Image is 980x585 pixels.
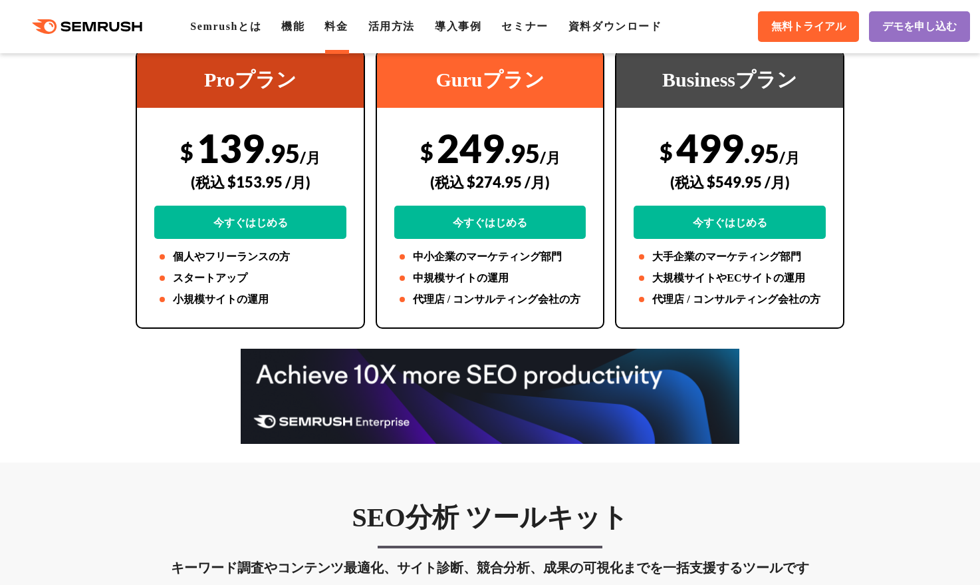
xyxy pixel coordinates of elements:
[616,51,843,108] div: Businessプラン
[265,138,300,168] span: .95
[300,148,320,166] span: /月
[771,20,846,34] span: 無料トライアル
[394,270,586,286] li: 中規模サイトの運用
[634,270,826,286] li: 大規模サイトやECサイトの運用
[324,21,348,32] a: 料金
[180,138,193,165] span: $
[568,21,662,32] a: 資料ダウンロード
[394,158,586,206] div: (税込 $274.95 /月)
[154,249,346,265] li: 個人やフリーランスの方
[505,138,540,168] span: .95
[394,292,586,307] li: 代理店 / コンサルティング会社の方
[368,21,415,32] a: 活用方法
[281,21,305,32] a: 機能
[779,148,800,166] span: /月
[634,292,826,307] li: 代理店 / コンサルティング会社の方
[634,158,826,206] div: (税込 $549.95 /月)
[154,158,346,206] div: (税込 $153.95 /月)
[501,21,548,32] a: セミナー
[190,21,261,32] a: Semrushとは
[136,501,844,534] h3: SEO分析 ツールキット
[435,21,481,32] a: 導入事例
[154,124,346,239] div: 139
[137,51,364,108] div: Proプラン
[394,206,586,239] a: 今すぐはじめる
[377,51,604,108] div: Guruプラン
[634,124,826,239] div: 499
[154,206,346,239] a: 今すぐはじめる
[154,270,346,286] li: スタートアップ
[540,148,560,166] span: /月
[869,11,970,42] a: デモを申し込む
[660,138,673,165] span: $
[420,138,433,165] span: $
[394,249,586,265] li: 中小企業のマーケティング部門
[394,124,586,239] div: 249
[136,557,844,578] div: キーワード調査やコンテンツ最適化、サイト診断、競合分析、成果の可視化までを一括支援するツールです
[758,11,859,42] a: 無料トライアル
[634,206,826,239] a: 今すぐはじめる
[882,20,957,34] span: デモを申し込む
[744,138,779,168] span: .95
[154,292,346,307] li: 小規模サイトの運用
[634,249,826,265] li: 大手企業のマーケティング部門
